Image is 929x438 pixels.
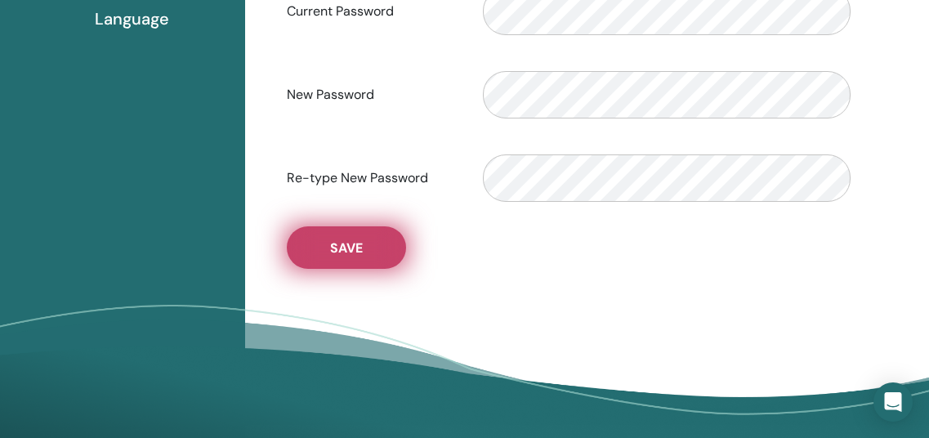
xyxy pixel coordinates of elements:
[287,226,406,269] button: Save
[330,239,363,257] span: Save
[275,79,471,110] label: New Password
[873,382,913,422] div: Open Intercom Messenger
[275,163,471,194] label: Re-type New Password
[95,7,169,31] span: Language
